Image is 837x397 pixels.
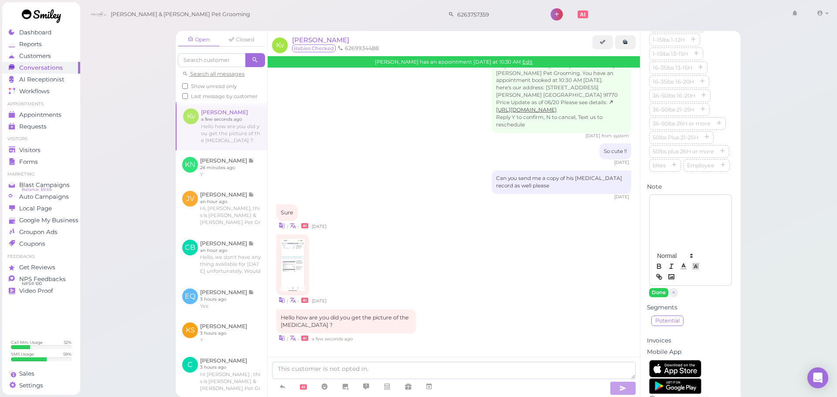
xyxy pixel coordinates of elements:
[647,304,734,311] div: Segments
[19,370,34,377] span: Sales
[2,27,80,38] a: Dashboard
[2,368,80,380] a: Sales
[182,83,188,89] input: Show unread only
[19,29,51,36] span: Dashboard
[2,38,80,50] a: Reports
[19,181,70,189] span: Blast Campaigns
[651,37,687,43] span: 1-15lbs 1-12H
[178,53,245,67] input: Search customer
[599,143,631,159] div: So cute !!
[651,78,696,85] span: 16-35lbs 16-20H
[19,76,64,83] span: AI Receptionist
[287,336,288,342] i: |
[336,44,381,52] li: 6269934488
[2,62,80,74] a: Conversations
[2,226,80,238] a: Groupon Ads
[651,162,667,169] span: bites
[191,83,237,89] span: Show unread only
[272,37,288,53] span: Kv
[312,224,327,229] span: 08/18/2025 02:03pm
[191,93,258,99] span: Last message by customer
[19,228,58,236] span: Groupon Ads
[276,309,416,334] div: Hello how are you did you get the picture of the [MEDICAL_DATA] ?
[19,240,45,248] span: Coupons
[2,285,80,297] a: Video Proof
[651,92,697,99] span: 36-50lbs 16-20H
[649,288,668,297] button: Done
[651,134,700,141] span: 50lbs Plus 21-25H
[614,159,629,165] span: 08/18/2025 02:03pm
[2,101,80,107] li: Appointments
[287,298,288,304] i: |
[19,264,55,271] span: Get Reviews
[19,217,78,224] span: Google My Business
[492,58,631,133] div: Hi, [PERSON_NAME], this is [PERSON_NAME] & [PERSON_NAME] Pet Grooming. You have an appointment bo...
[11,351,34,357] div: SMS Usage
[63,351,71,357] div: 59 %
[281,239,305,291] img: media
[375,59,522,65] span: [PERSON_NAME] has an appointment [DATE] at 10:30 AM
[64,339,71,345] div: 32 %
[614,194,629,200] span: 08/18/2025 02:03pm
[2,273,80,285] a: NPS Feedbacks NPS® 100
[19,111,61,119] span: Appointments
[19,41,42,48] span: Reports
[2,121,80,132] a: Requests
[2,380,80,391] a: Settings
[807,367,828,388] div: Open Intercom Messenger
[2,191,80,203] a: Auto Campaigns
[276,333,631,343] div: •
[2,171,80,177] li: Marketing
[19,146,41,154] span: Visitors
[276,295,631,305] div: •
[2,50,80,62] a: Customers
[454,7,539,21] input: Search customer
[647,348,734,356] div: Mobile App
[651,51,690,57] span: 1-15lbs 13-15H
[182,71,245,77] a: Search all messages
[2,203,80,214] a: Local Page
[647,337,734,344] div: Invoices
[651,106,696,113] span: 36-50lbs 21-25H
[2,179,80,191] a: Blast Campaigns Balance: $9.65
[672,289,675,295] span: ×
[2,254,80,260] li: Feedbacks
[312,336,353,342] span: 08/20/2025 02:40pm
[2,144,80,156] a: Visitors
[292,36,349,44] a: [PERSON_NAME]
[276,204,298,221] div: Sure
[2,238,80,250] a: Coupons
[2,85,80,97] a: Workflows
[651,148,716,155] span: 50lbs plus 26H or more
[178,33,220,47] a: Open
[19,64,63,71] span: Conversations
[2,109,80,121] a: Appointments
[492,170,631,194] div: Can you send me a copy of his [MEDICAL_DATA] record as well please
[2,74,80,85] a: AI Receptionist
[19,52,51,60] span: Customers
[19,287,53,295] span: Video Proof
[19,123,47,130] span: Requests
[19,382,43,389] span: Settings
[602,133,629,139] span: from system
[19,88,50,95] span: Workflows
[221,33,262,46] a: Closed
[292,44,336,52] span: Rabies Checked
[111,2,250,27] span: [PERSON_NAME] & [PERSON_NAME] Pet Grooming
[651,64,694,71] span: 16-35lbs 13-15H
[670,288,678,297] button: ×
[19,205,52,212] span: Local Page
[22,186,51,193] span: Balance: $9.65
[651,120,712,127] span: 36-50lbs 26H or more
[22,280,42,287] span: NPS® 100
[522,59,533,65] a: Edit
[2,136,80,142] li: Visitors
[19,193,69,200] span: Auto Campaigns
[11,339,43,345] div: Call Min. Usage
[19,275,66,283] span: NPS Feedbacks
[585,133,602,139] span: 08/18/2025 02:02pm
[312,298,327,304] span: 08/18/2025 02:08pm
[276,221,631,230] div: •
[647,183,734,190] div: Note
